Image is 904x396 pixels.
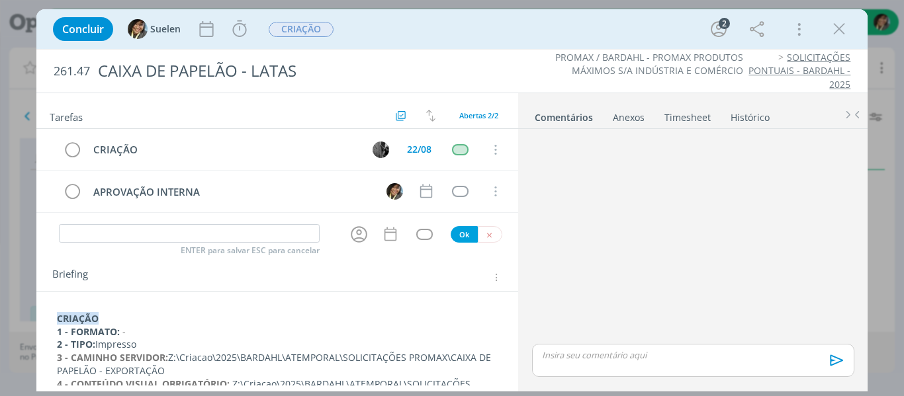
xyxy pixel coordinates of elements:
strong: 3 - CAMINHO SERVIDOR: [57,351,168,364]
span: Suelen [150,24,181,34]
img: arrow-down-up.svg [426,110,435,122]
div: CRIAÇÃO [88,141,361,158]
div: dialog [36,9,868,391]
a: SOLICITAÇÕES PONTUAIS - BARDAHL - 2025 [748,51,850,91]
button: Ok [451,226,478,243]
button: S [384,181,404,201]
button: Concluir [53,17,113,41]
a: Comentários [534,105,594,124]
strong: 1 - FORMATO: [57,325,120,338]
div: CAIXA DE PAPELÃO - LATAS [93,55,513,87]
span: Concluir [62,24,104,34]
span: - [122,325,126,338]
button: P [371,139,390,159]
a: Histórico [730,105,770,124]
a: PROMAX / BARDAHL - PROMAX PRODUTOS MÁXIMOS S/A INDÚSTRIA E COMÉRCIO [555,51,743,77]
div: Anexos [613,111,645,124]
span: ENTER para salvar ESC para cancelar [181,245,320,256]
div: APROVAÇÃO INTERNA [88,184,375,200]
img: S [386,183,403,200]
strong: 2 - TIPO: [57,338,95,350]
img: P [373,141,389,158]
img: S [128,19,148,39]
strong: 4 - CONTEÚDO VISUAL OBRIGATÓRIO: [57,377,230,390]
div: 2 [719,18,730,29]
span: 261.47 [54,64,90,79]
span: CRIAÇÃO [269,22,334,37]
p: Impresso [57,338,498,351]
button: SSuelen [128,19,181,39]
span: Briefing [52,269,88,286]
div: 22/08 [407,145,431,154]
p: Z:\Criacao\2025\BARDAHL\ATEMPORAL\SOLICITAÇÕES PROMAX\CAIXA DE PAPELÃO - EXPORTAÇÃO [57,351,498,377]
strong: CRIAÇÃO [57,312,99,325]
span: Abertas 2/2 [459,110,498,120]
button: 2 [708,19,729,40]
button: CRIAÇÃO [268,21,334,38]
a: Timesheet [664,105,711,124]
span: Tarefas [50,108,83,124]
